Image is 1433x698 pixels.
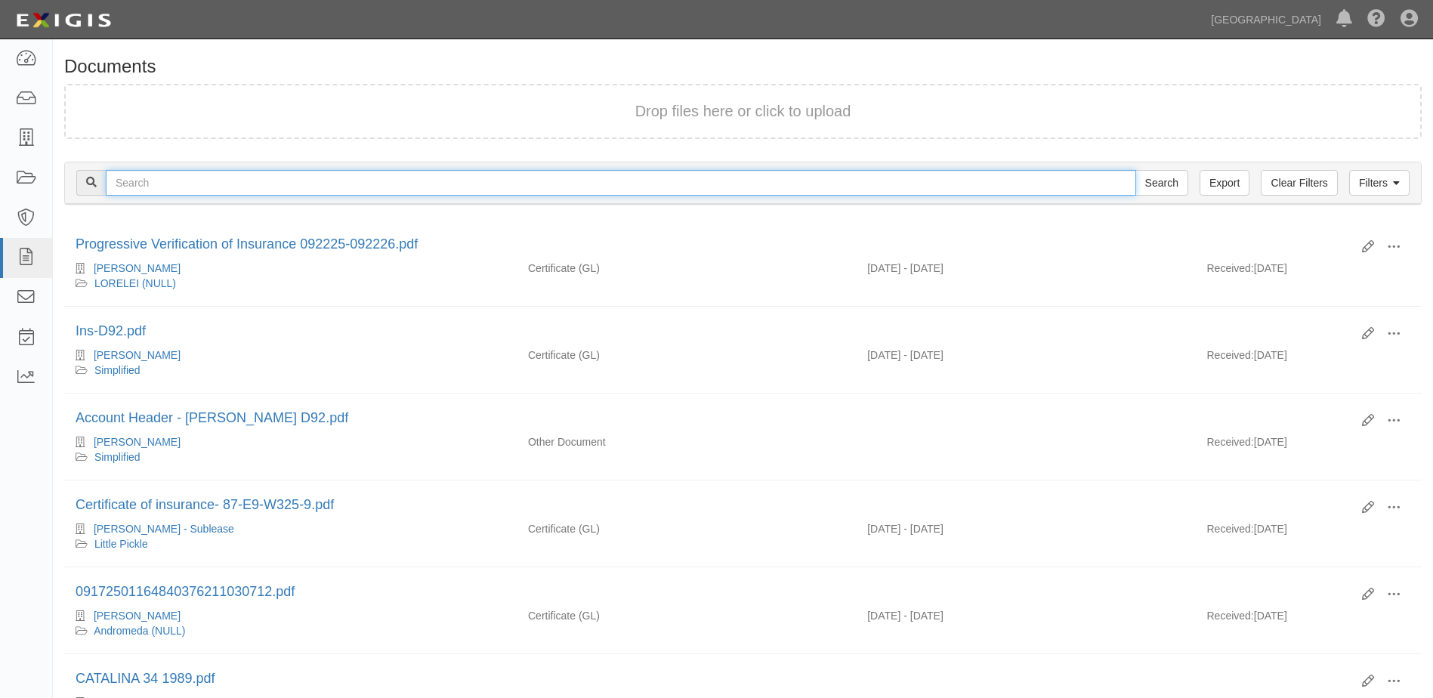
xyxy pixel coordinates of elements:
input: Search [106,170,1136,196]
div: [DATE] [1195,347,1421,370]
button: Drop files here or click to upload [635,100,851,122]
a: [GEOGRAPHIC_DATA] [1203,5,1329,35]
a: [PERSON_NAME] [94,436,181,448]
p: Received: [1206,261,1253,276]
p: Received: [1206,434,1253,449]
div: LORELEI (NULL) [76,276,505,291]
a: [PERSON_NAME] [94,262,181,274]
a: Simplified [94,451,141,463]
div: General Liability [517,608,856,623]
div: Certificate of insurance- 87-E9-W325-9.pdf [76,496,1351,515]
div: Ins-D92.pdf [76,322,1351,341]
input: Search [1135,170,1188,196]
a: Export [1200,170,1249,196]
a: Filters [1349,170,1410,196]
a: Andromeda (NULL) [94,625,185,637]
div: General Liability [517,261,856,276]
a: Account Header - [PERSON_NAME] D92.pdf [76,410,348,425]
div: Other Document [517,434,856,449]
a: Little Pickle [94,538,148,550]
div: [DATE] [1195,434,1421,457]
div: Simplified [76,449,505,465]
div: [DATE] [1195,261,1421,283]
div: Effective 09/16/2025 - Expiration 09/16/2026 [856,608,1195,623]
a: Clear Filters [1261,170,1337,196]
p: Received: [1206,608,1253,623]
h1: Documents [64,57,1422,76]
div: Andromeda (NULL) [76,623,505,638]
div: Tom Saunders [76,434,505,449]
div: Tom Saunders [76,347,505,363]
a: 09172501164840376211030712.pdf [76,584,295,599]
div: CATALINA 34 1989.pdf [76,669,1351,689]
div: Little Pickle [76,536,505,551]
a: Certificate of insurance- 87-E9-W325-9.pdf [76,497,334,512]
div: Progressive Verification of Insurance 092225-092226.pdf [76,235,1351,255]
a: [PERSON_NAME] - Sublease [94,523,234,535]
a: Progressive Verification of Insurance 092225-092226.pdf [76,236,418,252]
div: Robert Lorenz [76,261,505,276]
div: Effective 05/30/2025 - Expiration 05/30/2026 [856,347,1195,363]
div: [DATE] [1195,608,1421,631]
div: Effective 09/07/2025 - Expiration 09/07/2026 [856,521,1195,536]
div: Effective - Expiration [856,695,1195,696]
div: Simplified [76,363,505,378]
p: Received: [1206,521,1253,536]
a: LORELEI (NULL) [94,277,176,289]
a: CATALINA 34 1989.pdf [76,671,215,686]
a: Simplified [94,364,141,376]
div: General Liability [517,521,856,536]
div: Effective 09/22/2025 - Expiration 09/22/2026 [856,261,1195,276]
p: Received: [1206,347,1253,363]
div: [DATE] [1195,521,1421,544]
div: Effective - Expiration [856,434,1195,435]
div: Mason Kirby - Sublease [76,521,505,536]
a: [PERSON_NAME] [94,610,181,622]
i: Help Center - Complianz [1367,11,1385,29]
img: logo-5460c22ac91f19d4615b14bd174203de0afe785f0fc80cf4dbbc73dc1793850b.png [11,7,116,34]
a: Ins-D92.pdf [76,323,146,338]
a: [PERSON_NAME] [94,349,181,361]
div: General Liability [517,347,856,363]
div: William Ross Enright [76,608,505,623]
div: 09172501164840376211030712.pdf [76,582,1351,602]
div: Account Header - Tom Saunders D92.pdf [76,409,1351,428]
